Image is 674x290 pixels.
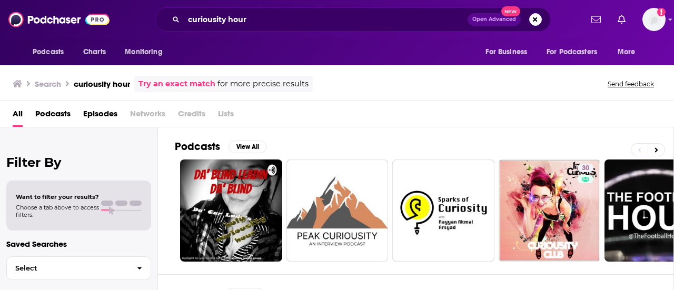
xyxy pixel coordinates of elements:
a: All [13,105,23,127]
span: For Podcasters [547,45,597,59]
h3: curiousity hour [74,79,130,89]
img: User Profile [642,8,666,31]
span: Charts [83,45,106,59]
span: Monitoring [125,45,162,59]
span: Choose a tab above to access filters. [16,204,99,218]
span: Select [7,265,128,272]
button: open menu [540,42,612,62]
button: open menu [610,42,649,62]
button: Open AdvancedNew [468,13,521,26]
span: More [618,45,636,59]
span: For Business [485,45,527,59]
button: Select [6,256,151,280]
span: Credits [178,105,205,127]
a: PodcastsView All [175,140,266,153]
span: for more precise results [217,78,309,90]
div: Search podcasts, credits, & more... [155,7,551,32]
a: 30 [578,164,593,172]
a: Try an exact match [138,78,215,90]
span: Want to filter your results? [16,193,99,201]
h2: Podcasts [175,140,220,153]
a: Charts [76,42,112,62]
button: open menu [478,42,540,62]
svg: Add a profile image [657,8,666,16]
p: Saved Searches [6,239,151,249]
span: Open Advanced [472,17,516,22]
span: Lists [218,105,234,127]
img: Podchaser - Follow, Share and Rate Podcasts [8,9,110,29]
a: Episodes [83,105,117,127]
a: Podcasts [35,105,71,127]
span: New [501,6,520,16]
a: Show notifications dropdown [613,11,630,28]
button: Show profile menu [642,8,666,31]
button: open menu [117,42,176,62]
span: Logged in as dbartlett [642,8,666,31]
button: View All [229,141,266,153]
span: Podcasts [33,45,64,59]
a: Show notifications dropdown [587,11,605,28]
span: Networks [130,105,165,127]
h2: Filter By [6,155,151,170]
input: Search podcasts, credits, & more... [184,11,468,28]
h3: Search [35,79,61,89]
button: open menu [25,42,77,62]
span: 30 [582,163,589,174]
button: Send feedback [604,79,657,88]
a: 30 [499,159,601,262]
